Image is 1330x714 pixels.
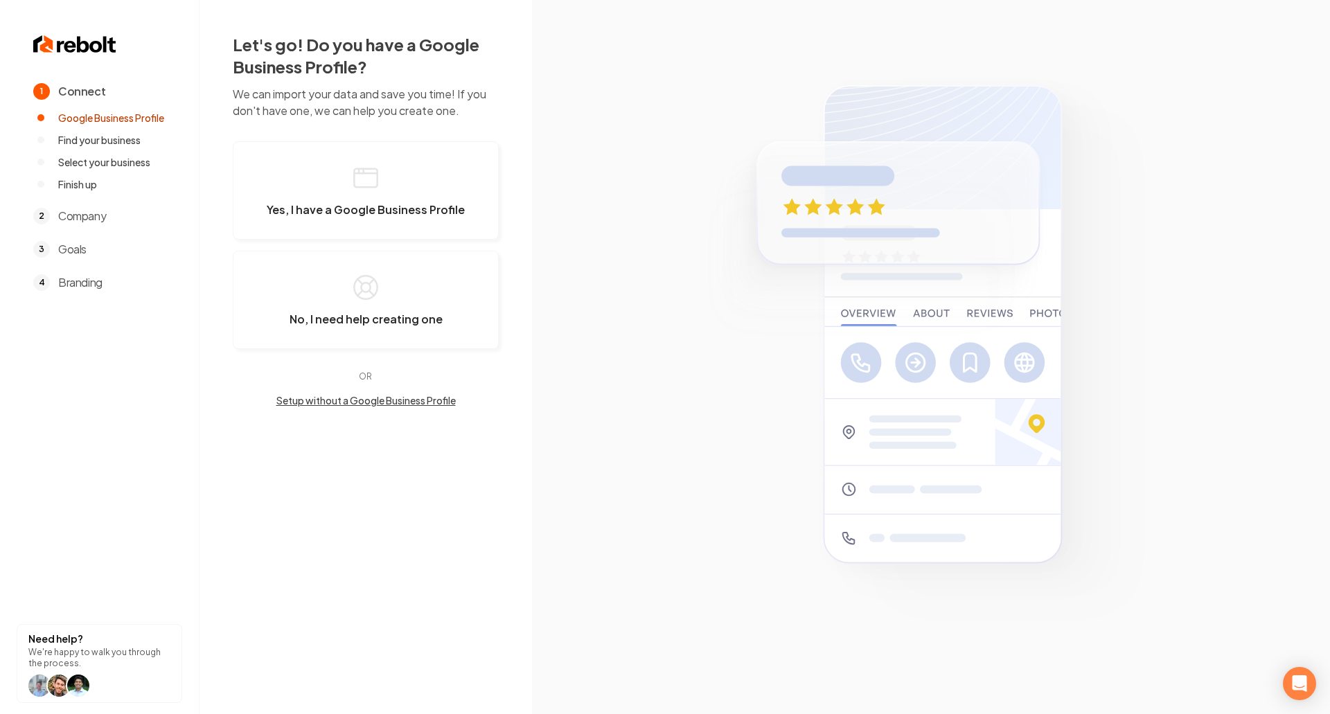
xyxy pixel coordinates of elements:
[233,393,499,407] button: Setup without a Google Business Profile
[233,141,499,240] button: Yes, I have a Google Business Profile
[28,647,170,669] p: We're happy to walk you through the process.
[58,155,150,169] span: Select your business
[28,675,51,697] img: help icon Will
[17,624,182,703] button: Need help?We're happy to walk you through the process.help icon Willhelp icon Willhelp icon arwin
[1283,667,1316,700] div: Open Intercom Messenger
[58,83,105,100] span: Connect
[267,203,465,217] span: Yes, I have a Google Business Profile
[33,83,50,100] span: 1
[28,632,83,645] strong: Need help?
[58,177,97,191] span: Finish up
[33,208,50,224] span: 2
[67,675,89,697] img: help icon arwin
[233,371,499,382] p: OR
[58,111,164,125] span: Google Business Profile
[33,274,50,291] span: 4
[290,312,443,326] span: No, I need help creating one
[33,33,116,55] img: Rebolt Logo
[58,208,106,224] span: Company
[33,241,50,258] span: 3
[691,68,1170,646] img: Google Business Profile
[233,86,499,119] p: We can import your data and save you time! If you don't have one, we can help you create one.
[233,33,499,78] h2: Let's go! Do you have a Google Business Profile?
[233,251,499,349] button: No, I need help creating one
[58,274,103,291] span: Branding
[48,675,70,697] img: help icon Will
[58,241,87,258] span: Goals
[58,133,141,147] span: Find your business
